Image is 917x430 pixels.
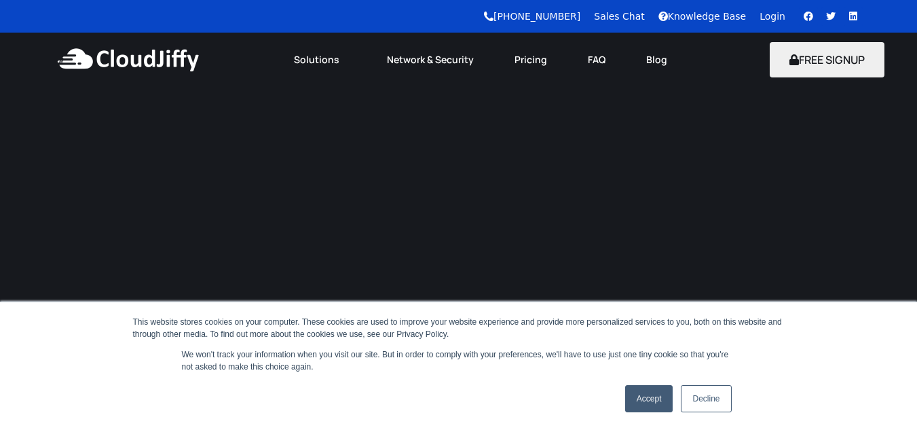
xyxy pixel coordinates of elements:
a: Login [760,11,785,22]
a: FREE SIGNUP [770,52,884,67]
a: Accept [625,385,673,412]
div: This website stores cookies on your computer. These cookies are used to improve your website expe... [133,316,785,340]
a: [PHONE_NUMBER] [484,11,580,22]
a: Solutions [274,45,367,75]
a: FAQ [567,45,626,75]
a: Pricing [494,45,567,75]
a: Decline [681,385,731,412]
a: Blog [626,45,688,75]
a: Knowledge Base [658,11,747,22]
button: FREE SIGNUP [770,42,884,77]
a: Sales Chat [594,11,644,22]
p: We won't track your information when you visit our site. But in order to comply with your prefere... [182,348,736,373]
a: Network & Security [367,45,494,75]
